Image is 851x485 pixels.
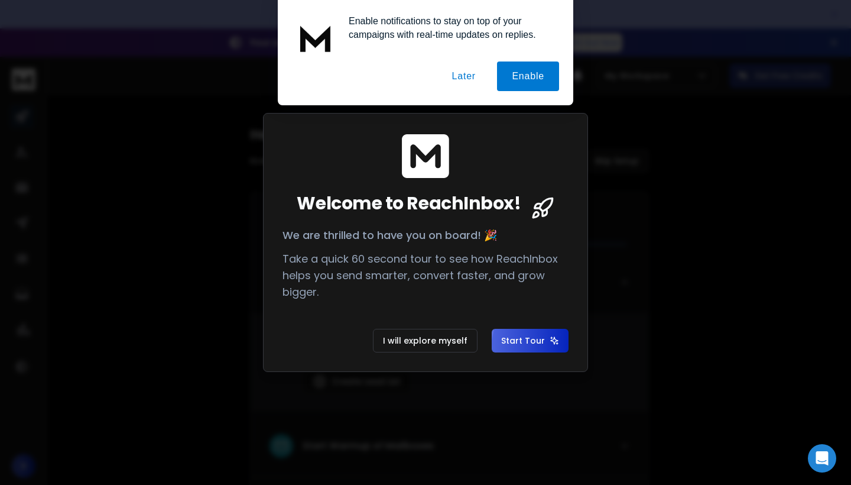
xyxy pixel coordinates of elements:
div: Enable notifications to stay on top of your campaigns with real-time updates on replies. [339,14,559,41]
img: notification icon [292,14,339,62]
button: I will explore myself [373,329,478,353]
button: Start Tour [492,329,569,353]
button: Enable [497,62,559,91]
p: Take a quick 60 second tour to see how ReachInbox helps you send smarter, convert faster, and gro... [282,251,569,300]
button: Later [437,62,490,91]
span: Start Tour [501,335,559,347]
span: Welcome to ReachInbox! [297,193,521,214]
p: We are thrilled to have you on board! 🎉 [282,227,569,244]
div: Open Intercom Messenger [808,444,836,473]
